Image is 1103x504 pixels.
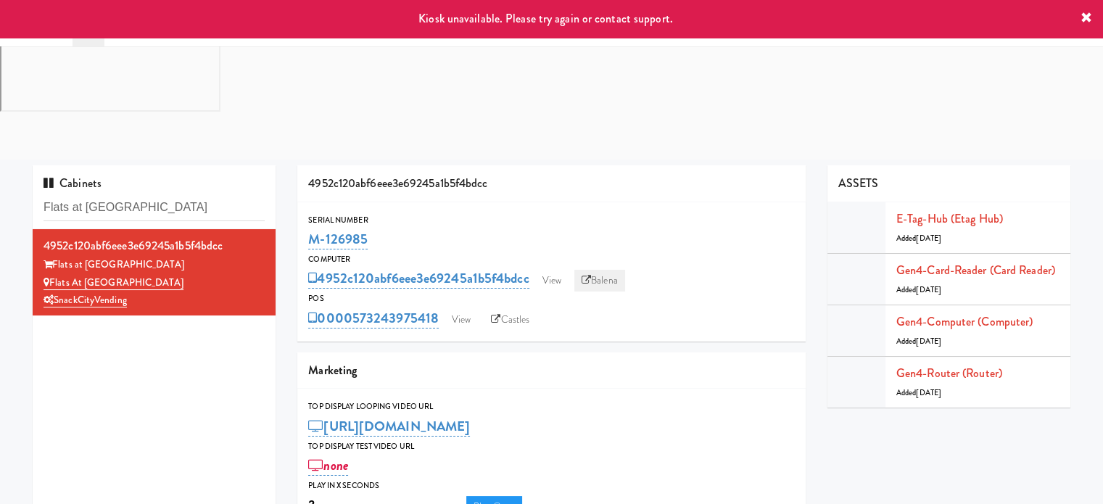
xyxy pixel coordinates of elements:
a: SnackCityVending [44,293,127,307]
span: Added [896,233,941,244]
a: [URL][DOMAIN_NAME] [308,416,470,437]
a: Gen4-card-reader (Card Reader) [896,262,1055,278]
span: Cabinets [44,175,102,191]
a: M-126985 [308,229,368,249]
div: Top Display Looping Video Url [308,400,795,414]
div: 4952c120abf6eee3e69245a1b5f4bdcc [44,235,265,257]
span: Added [896,387,941,398]
a: Gen4-router (Router) [896,365,1002,381]
a: E-tag-hub (Etag Hub) [896,210,1003,227]
div: Top Display Test Video Url [308,439,795,454]
a: Balena [574,270,625,292]
div: Computer [308,252,795,267]
a: 4952c120abf6eee3e69245a1b5f4bdcc [308,268,529,289]
span: Added [896,284,941,295]
a: 0000573243975418 [308,308,439,329]
div: Play in X seconds [308,479,795,493]
div: 4952c120abf6eee3e69245a1b5f4bdcc [297,165,806,202]
span: [DATE] [916,336,941,347]
a: Gen4-computer (Computer) [896,313,1033,330]
a: Flats at [GEOGRAPHIC_DATA] [44,276,183,290]
input: Search cabinets [44,194,265,221]
div: POS [308,292,795,306]
span: Added [896,336,941,347]
span: Marketing [308,362,357,379]
span: ASSETS [838,175,879,191]
a: View [445,309,478,331]
a: View [535,270,569,292]
span: [DATE] [916,233,941,244]
span: [DATE] [916,387,941,398]
a: none [308,455,348,476]
div: Serial Number [308,213,795,228]
li: 4952c120abf6eee3e69245a1b5f4bdccFlats at [GEOGRAPHIC_DATA] Flats at [GEOGRAPHIC_DATA]SnackCityVen... [33,229,276,315]
a: Castles [484,309,537,331]
div: Flats at [GEOGRAPHIC_DATA] [44,256,265,274]
span: [DATE] [916,284,941,295]
span: Kiosk unavailable. Please try again or contact support. [418,10,673,27]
